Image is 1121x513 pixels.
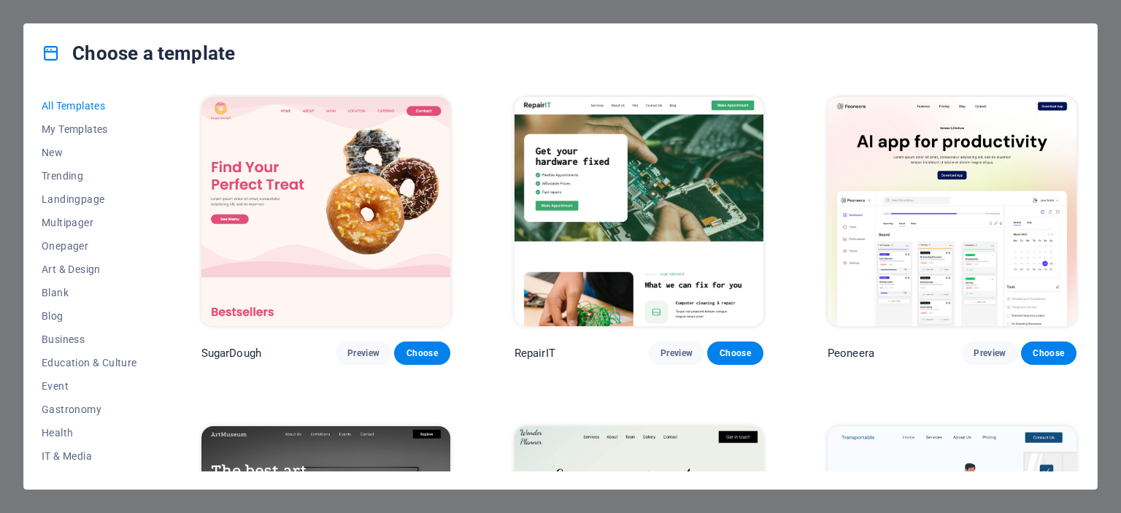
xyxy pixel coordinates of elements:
img: SugarDough [201,97,450,326]
button: Preview [962,342,1017,365]
button: My Templates [42,117,137,141]
button: Preview [336,342,391,365]
button: Onepager [42,234,137,258]
span: Blog [42,310,137,322]
span: Preview [974,347,1006,359]
button: Landingpage [42,188,137,211]
img: Peoneera [828,97,1076,326]
span: Choose [719,347,751,359]
span: Landingpage [42,193,137,205]
button: All Templates [42,94,137,117]
button: Gastronomy [42,398,137,421]
button: Choose [1021,342,1076,365]
span: Preview [347,347,380,359]
span: Blank [42,287,137,298]
span: Business [42,333,137,345]
button: Business [42,328,137,351]
span: Onepager [42,240,137,252]
span: All Templates [42,100,137,112]
button: Education & Culture [42,351,137,374]
span: My Templates [42,123,137,135]
span: Preview [660,347,693,359]
span: Education & Culture [42,357,137,369]
button: Health [42,421,137,444]
span: Choose [1033,347,1065,359]
span: Health [42,427,137,439]
span: Art & Design [42,263,137,275]
span: Multipager [42,217,137,228]
button: Blog [42,304,137,328]
button: Event [42,374,137,398]
button: New [42,141,137,164]
button: Choose [394,342,450,365]
button: Art & Design [42,258,137,281]
span: IT & Media [42,450,137,462]
button: IT & Media [42,444,137,468]
button: Choose [707,342,763,365]
button: Legal & Finance [42,468,137,491]
p: Peoneera [828,346,874,360]
span: Trending [42,170,137,182]
button: Blank [42,281,137,304]
p: SugarDough [201,346,261,360]
span: New [42,147,137,158]
span: Event [42,380,137,392]
span: Choose [406,347,438,359]
h4: Choose a template [42,42,235,65]
button: Preview [649,342,704,365]
button: Trending [42,164,137,188]
img: RepairIT [515,97,763,326]
span: Gastronomy [42,404,137,415]
button: Multipager [42,211,137,234]
p: RepairIT [515,346,555,360]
